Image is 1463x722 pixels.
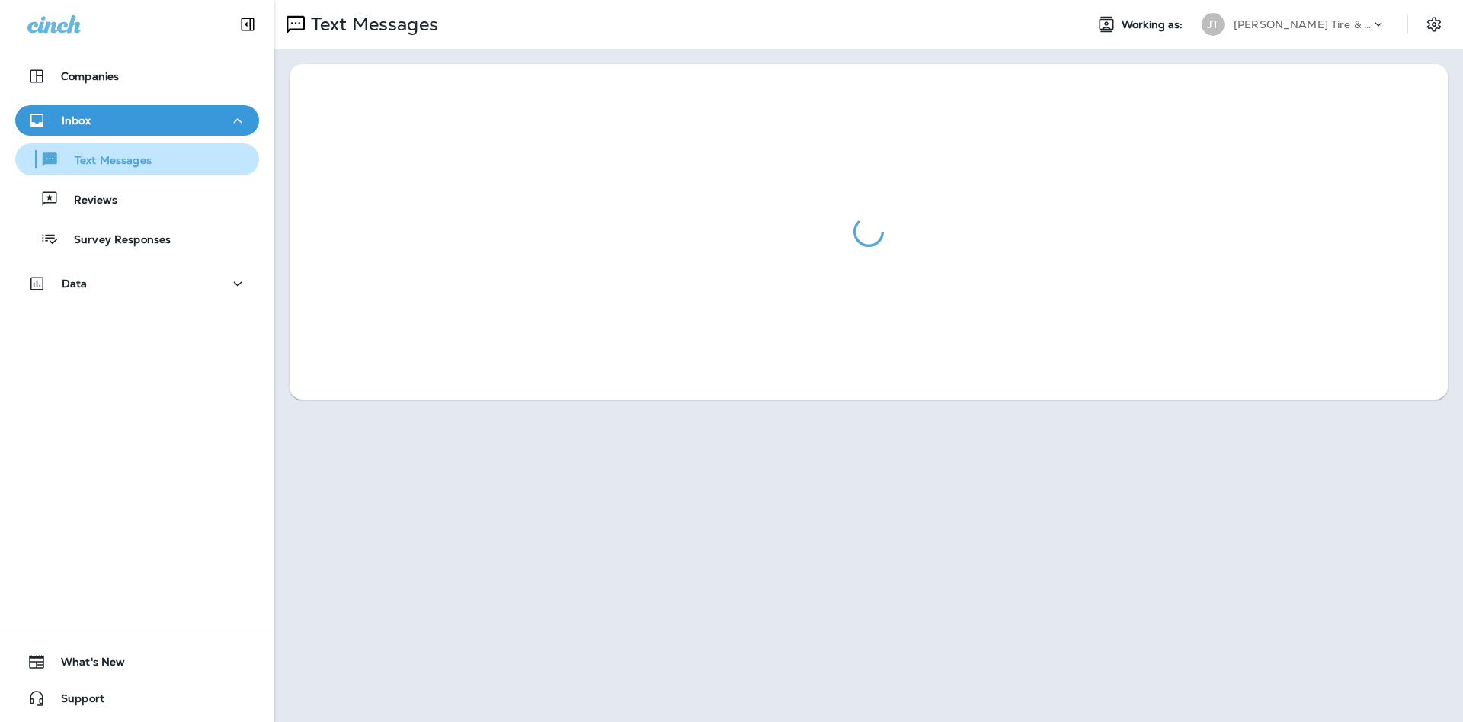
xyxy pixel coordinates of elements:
[62,114,91,127] p: Inbox
[15,61,259,91] button: Companies
[1122,18,1186,31] span: Working as:
[62,278,88,290] p: Data
[59,194,117,208] p: Reviews
[15,647,259,677] button: What's New
[1202,13,1225,36] div: JT
[15,143,259,175] button: Text Messages
[59,233,171,248] p: Survey Responses
[59,154,152,168] p: Text Messages
[15,223,259,255] button: Survey Responses
[1420,11,1448,38] button: Settings
[226,9,269,40] button: Collapse Sidebar
[15,268,259,299] button: Data
[61,70,119,82] p: Companies
[46,656,125,674] span: What's New
[15,105,259,136] button: Inbox
[15,683,259,714] button: Support
[305,13,438,36] p: Text Messages
[46,692,104,711] span: Support
[15,183,259,215] button: Reviews
[1234,18,1371,30] p: [PERSON_NAME] Tire & Auto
